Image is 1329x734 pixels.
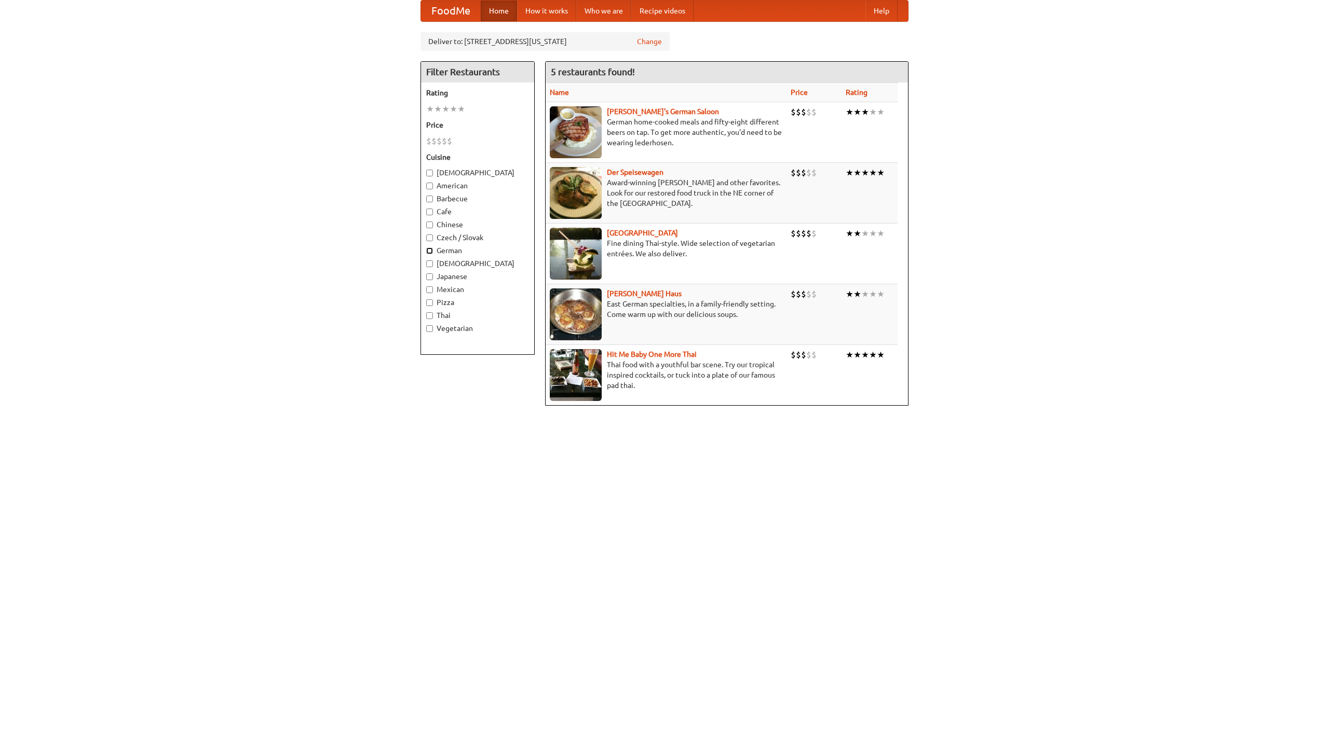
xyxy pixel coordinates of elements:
li: ★ [877,349,885,361]
li: $ [806,288,811,300]
li: ★ [861,349,869,361]
input: [DEMOGRAPHIC_DATA] [426,170,433,176]
li: ★ [846,106,853,118]
a: [GEOGRAPHIC_DATA] [607,229,678,237]
input: Czech / Slovak [426,234,433,241]
label: Barbecue [426,193,529,204]
li: ★ [869,228,877,239]
label: Chinese [426,219,529,230]
li: ★ [869,288,877,300]
label: Czech / Slovak [426,232,529,243]
p: Fine dining Thai-style. Wide selection of vegetarian entrées. We also deliver. [550,238,782,259]
input: Vegetarian [426,325,433,332]
li: $ [796,167,801,178]
li: $ [806,106,811,118]
li: ★ [434,103,442,115]
a: FoodMe [421,1,481,21]
li: $ [811,228,817,239]
label: Thai [426,310,529,321]
p: German home-cooked meals and fifty-eight different beers on tap. To get more authentic, you'd nee... [550,117,782,148]
li: ★ [853,106,861,118]
li: $ [791,106,796,118]
input: Cafe [426,209,433,215]
input: Japanese [426,273,433,280]
label: [DEMOGRAPHIC_DATA] [426,168,529,178]
img: babythai.jpg [550,349,602,401]
li: $ [447,135,452,147]
li: $ [796,106,801,118]
label: Japanese [426,271,529,282]
h5: Rating [426,88,529,98]
li: ★ [853,228,861,239]
li: ★ [861,106,869,118]
li: ★ [861,167,869,178]
img: satay.jpg [550,228,602,280]
li: $ [791,228,796,239]
img: kohlhaus.jpg [550,288,602,340]
a: [PERSON_NAME]'s German Saloon [607,107,719,116]
label: German [426,245,529,256]
li: $ [811,106,817,118]
li: $ [791,349,796,361]
li: $ [442,135,447,147]
li: $ [796,288,801,300]
input: [DEMOGRAPHIC_DATA] [426,260,433,267]
label: Pizza [426,297,529,308]
label: [DEMOGRAPHIC_DATA] [426,258,529,269]
a: Who we are [576,1,631,21]
input: Barbecue [426,196,433,202]
li: ★ [846,167,853,178]
label: Cafe [426,206,529,217]
li: $ [426,135,431,147]
li: ★ [442,103,450,115]
li: ★ [853,349,861,361]
h4: Filter Restaurants [421,62,534,82]
a: Change [637,36,662,47]
label: Vegetarian [426,323,529,334]
li: $ [806,349,811,361]
img: speisewagen.jpg [550,167,602,219]
li: $ [431,135,437,147]
li: $ [806,167,811,178]
li: ★ [869,167,877,178]
li: ★ [457,103,465,115]
li: ★ [426,103,434,115]
li: $ [796,349,801,361]
li: ★ [861,228,869,239]
li: ★ [869,106,877,118]
a: Name [550,88,569,96]
input: Thai [426,312,433,319]
li: $ [801,106,806,118]
li: ★ [877,167,885,178]
li: ★ [853,167,861,178]
a: Recipe videos [631,1,694,21]
li: ★ [846,228,853,239]
li: $ [806,228,811,239]
a: Der Speisewagen [607,168,663,176]
label: Mexican [426,284,529,295]
a: [PERSON_NAME] Haus [607,289,682,298]
li: $ [796,228,801,239]
li: $ [811,349,817,361]
li: $ [811,167,817,178]
li: ★ [877,288,885,300]
li: ★ [846,349,853,361]
div: Deliver to: [STREET_ADDRESS][US_STATE] [421,32,670,51]
a: Home [481,1,517,21]
a: Hit Me Baby One More Thai [607,350,697,358]
li: ★ [846,288,853,300]
li: $ [801,349,806,361]
a: Rating [846,88,867,96]
li: $ [437,135,442,147]
ng-pluralize: 5 restaurants found! [551,67,635,77]
li: ★ [853,288,861,300]
label: American [426,181,529,191]
h5: Cuisine [426,152,529,162]
li: $ [811,288,817,300]
a: Price [791,88,808,96]
a: How it works [517,1,576,21]
li: ★ [877,106,885,118]
h5: Price [426,120,529,130]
